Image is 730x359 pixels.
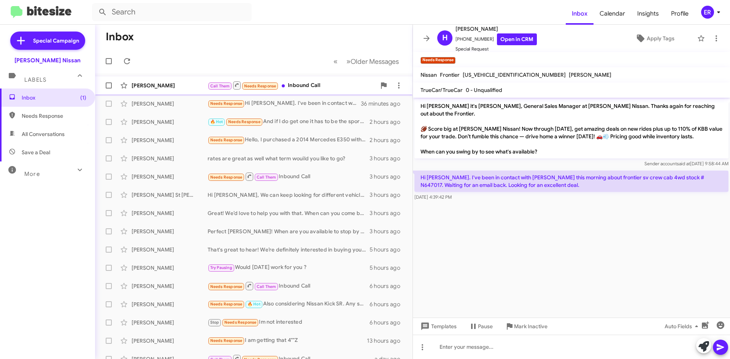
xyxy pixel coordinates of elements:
a: Open in CRM [497,33,537,45]
div: [PERSON_NAME] [132,136,208,144]
div: [PERSON_NAME] [132,337,208,345]
div: Hi [PERSON_NAME], We can keep looking for different vehicles for you, and will let you know if so... [208,191,370,199]
button: Next [342,54,403,69]
div: 2 hours ago [370,136,406,144]
span: Calendar [594,3,631,25]
span: Needs Response [224,320,257,325]
span: [DATE] 4:39:42 PM [414,194,452,200]
div: [PERSON_NAME] [132,82,208,89]
span: Call Them [257,284,276,289]
input: Search [92,3,252,21]
button: Mark Inactive [499,319,554,333]
div: Hi [PERSON_NAME]. I've been in contact with [PERSON_NAME] this morning about frontier sv crew cab... [208,99,361,108]
div: [PERSON_NAME] [132,209,208,217]
span: 0 - Unqualified [466,87,502,93]
div: [PERSON_NAME] [132,282,208,290]
div: [PERSON_NAME] [132,173,208,180]
span: Needs Response [210,101,243,106]
span: Needs Response [210,138,243,142]
div: 6 hours ago [370,300,406,308]
div: [PERSON_NAME] [132,264,208,272]
div: Inbound Call [208,172,370,181]
nav: Page navigation example [329,54,403,69]
div: 5 hours ago [370,246,406,253]
div: Inbound Call [208,281,370,291]
span: Stop [210,320,219,325]
span: Inbox [22,94,86,101]
span: Needs Response [244,84,276,89]
div: 6 hours ago [370,282,406,290]
span: Needs Response [210,338,243,343]
span: Needs Response [228,119,260,124]
div: rates are great as well what term wouild you like to go? [208,155,370,162]
a: Profile [665,3,695,25]
div: [PERSON_NAME] [132,228,208,235]
span: More [24,171,40,177]
div: [PERSON_NAME] Nissan [14,57,81,64]
div: [PERSON_NAME] [132,246,208,253]
span: Mark Inactive [514,319,547,333]
div: [PERSON_NAME] St [PERSON_NAME] [132,191,208,199]
h1: Inbox [106,31,134,43]
div: Hello, I purchased a 2014 Mercedes E350 with 60,000 miles, no accidents and one owner. If it's no... [208,136,370,144]
div: 5 hours ago [370,264,406,272]
span: Needs Response [210,175,243,180]
span: TrueCar/TrueCar [421,87,463,93]
span: Try Pausing [210,265,232,270]
div: Inbound Call [208,81,376,90]
div: [PERSON_NAME] [132,100,208,108]
span: Frontier [440,71,460,78]
span: Needs Response [210,284,243,289]
button: Auto Fields [659,319,707,333]
span: « [333,57,338,66]
div: Im not interested [208,318,370,327]
button: Templates [413,319,463,333]
div: [PERSON_NAME] [132,155,208,162]
span: Older Messages [351,57,399,66]
div: [PERSON_NAME] [132,118,208,126]
div: [PERSON_NAME] [132,300,208,308]
span: Sender account [DATE] 9:58:44 AM [644,161,728,166]
div: I am getting that 4""Z [208,336,367,345]
div: 13 hours ago [367,337,406,345]
span: [PHONE_NUMBER] [455,33,537,45]
a: Insights [631,3,665,25]
div: And if I do get one it has to be the sport and a manual [208,117,370,126]
span: Templates [419,319,457,333]
span: All Conversations [22,130,65,138]
a: Special Campaign [10,32,85,50]
span: Labels [24,76,46,83]
div: Also considering Nissan Kick SR. Any specials? [208,300,370,308]
div: 3 hours ago [370,228,406,235]
span: [US_VEHICLE_IDENTIFICATION_NUMBER] [463,71,566,78]
button: Apply Tags [616,32,693,45]
div: 3 hours ago [370,191,406,199]
span: Save a Deal [22,149,50,156]
div: 6 hours ago [370,319,406,326]
div: 3 hours ago [370,155,406,162]
button: ER [695,6,722,19]
span: Call Them [257,175,276,180]
span: Call Them [210,84,230,89]
div: 2 hours ago [370,118,406,126]
span: Pause [478,319,493,333]
div: Perfect [PERSON_NAME]! When are you available to stop by with the vehicle, and get your amazing d... [208,228,370,235]
span: (1) [80,94,86,101]
span: Auto Fields [665,319,701,333]
div: 36 minutes ago [361,100,406,108]
div: Great! We’d love to help you with that. When can you come by to have your 2008 [PERSON_NAME] appr... [208,209,370,217]
span: Special Campaign [33,37,79,44]
p: Hi [PERSON_NAME] it's [PERSON_NAME], General Sales Manager at [PERSON_NAME] Nissan. Thanks again ... [414,99,728,158]
span: [PERSON_NAME] [455,24,537,33]
span: 🔥 Hot [248,302,260,307]
span: Needs Response [210,302,243,307]
a: Inbox [566,3,594,25]
small: Needs Response [421,57,455,64]
p: Hi [PERSON_NAME]. I've been in contact with [PERSON_NAME] this morning about frontier sv crew cab... [414,171,728,192]
div: That's great to hear! We’re definitely interested in buying your 2022 Corolla. When can you come ... [208,246,370,253]
button: Previous [329,54,342,69]
span: Special Request [455,45,537,53]
span: H [442,32,448,44]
